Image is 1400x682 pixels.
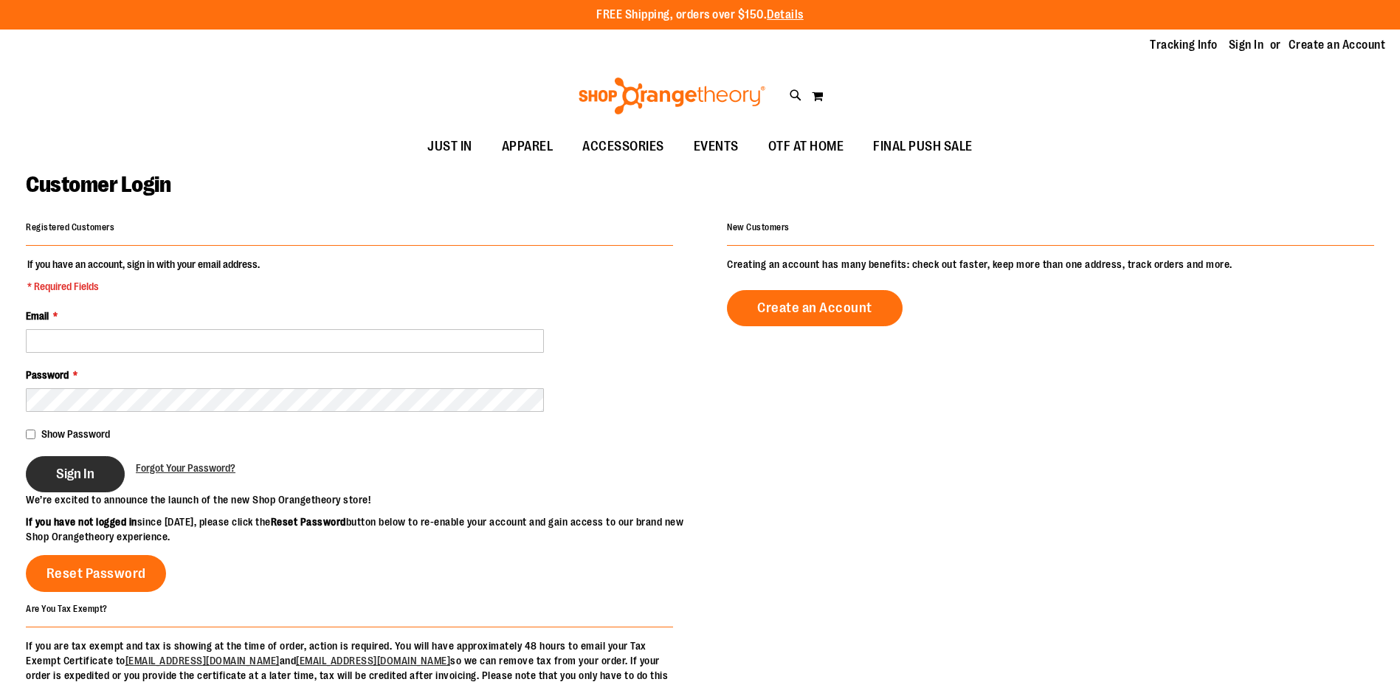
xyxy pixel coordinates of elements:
legend: If you have an account, sign in with your email address. [26,257,261,294]
span: Password [26,369,69,381]
a: OTF AT HOME [754,130,859,164]
span: Reset Password [46,565,146,582]
strong: Registered Customers [26,222,114,232]
a: ACCESSORIES [568,130,679,164]
span: Create an Account [757,300,872,316]
span: Forgot Your Password? [136,462,235,474]
span: OTF AT HOME [768,130,844,163]
a: [EMAIL_ADDRESS][DOMAIN_NAME] [125,655,280,666]
p: since [DATE], please click the button below to re-enable your account and gain access to our bran... [26,514,700,544]
span: APPAREL [502,130,554,163]
p: We’re excited to announce the launch of the new Shop Orangetheory store! [26,492,700,507]
span: EVENTS [694,130,739,163]
a: APPAREL [487,130,568,164]
p: FREE Shipping, orders over $150. [596,7,804,24]
a: [EMAIL_ADDRESS][DOMAIN_NAME] [296,655,450,666]
span: Customer Login [26,172,170,197]
span: ACCESSORIES [582,130,664,163]
span: Sign In [56,466,94,482]
span: FINAL PUSH SALE [873,130,973,163]
strong: Reset Password [271,516,346,528]
a: EVENTS [679,130,754,164]
a: Create an Account [727,290,903,326]
span: * Required Fields [27,279,260,294]
a: Sign In [1229,37,1264,53]
a: Forgot Your Password? [136,461,235,475]
button: Sign In [26,456,125,492]
a: Details [767,8,804,21]
a: Reset Password [26,555,166,592]
a: JUST IN [413,130,487,164]
span: JUST IN [427,130,472,163]
strong: Are You Tax Exempt? [26,603,108,613]
span: Show Password [41,428,110,440]
strong: If you have not logged in [26,516,137,528]
a: Create an Account [1289,37,1386,53]
img: Shop Orangetheory [576,77,768,114]
strong: New Customers [727,222,790,232]
a: Tracking Info [1150,37,1218,53]
p: Creating an account has many benefits: check out faster, keep more than one address, track orders... [727,257,1374,272]
a: FINAL PUSH SALE [858,130,987,164]
span: Email [26,310,49,322]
